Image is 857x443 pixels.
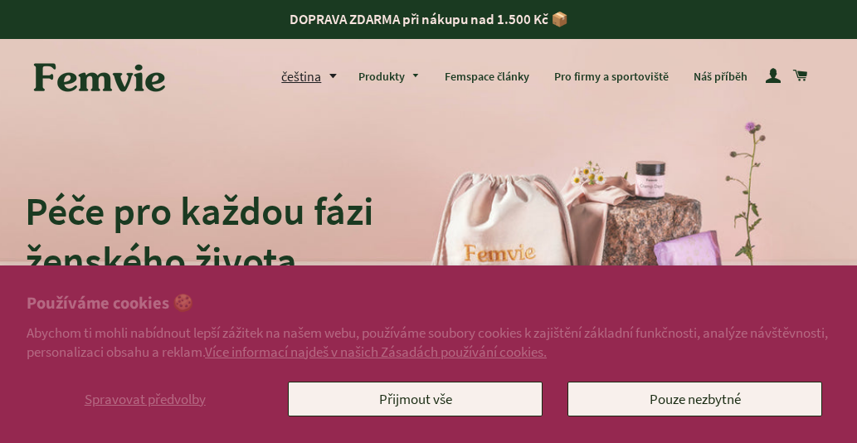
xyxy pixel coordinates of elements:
img: Femvie [25,51,174,103]
button: čeština [281,66,346,88]
button: Pouze nezbytné [567,382,822,416]
h2: Používáme cookies 🍪 [27,292,830,316]
button: Spravovat předvolby [27,382,263,416]
a: Produkty [346,56,432,99]
a: Náš příběh [681,56,760,99]
h2: Péče pro každou fázi ženského života [25,186,381,285]
a: Femspace články [432,56,542,99]
button: Přijmout vše [288,382,543,416]
a: Více informací najdeš v našich Zásadách používání cookies. [205,343,547,361]
span: Spravovat předvolby [85,390,206,408]
a: Pro firmy a sportoviště [542,56,681,99]
p: Abychom ti mohli nabídnout lepší zážitek na našem webu, používáme soubory cookies k zajištění zák... [27,324,830,360]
